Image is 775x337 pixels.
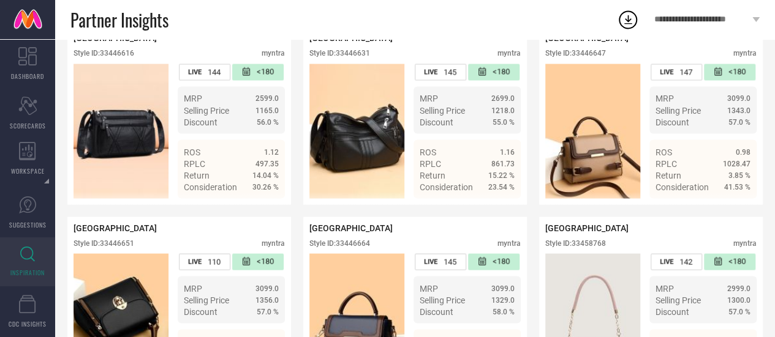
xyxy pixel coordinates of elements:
[257,256,274,267] span: <180
[232,64,284,80] div: Number of days since the style was first listed on the platform
[660,257,673,265] span: LIVE
[9,319,47,328] span: CDC INSIGHTS
[728,117,750,126] span: 57.0 %
[420,295,465,305] span: Selling Price
[468,64,520,80] div: Number of days since the style was first listed on the platform
[10,121,46,130] span: SCORECARDS
[420,158,441,168] span: RPLC
[444,257,456,266] span: 145
[255,159,279,168] span: 497.35
[188,68,202,76] span: LIVE
[468,253,520,270] div: Number of days since the style was first listed on the platform
[545,239,606,247] div: Style ID: 33458768
[309,239,370,247] div: Style ID: 33446664
[184,117,217,127] span: Discount
[656,170,681,180] span: Return
[733,239,757,247] div: myntra
[255,295,279,304] span: 1356.0
[545,49,606,57] div: Style ID: 33446647
[651,64,702,80] div: Number of days the style has been live on the platform
[420,94,438,103] span: MRP
[74,49,134,57] div: Style ID: 33446616
[491,94,515,103] span: 2699.0
[656,295,701,305] span: Selling Price
[656,158,677,168] span: RPLC
[728,67,746,77] span: <180
[656,105,701,115] span: Selling Price
[491,295,515,304] span: 1329.0
[420,306,453,316] span: Discount
[491,159,515,168] span: 861.73
[656,182,709,191] span: Consideration
[184,94,202,103] span: MRP
[184,182,237,191] span: Consideration
[10,268,45,277] span: INSPIRATION
[420,105,465,115] span: Selling Price
[497,49,521,57] div: myntra
[309,49,370,57] div: Style ID: 33446631
[239,204,279,213] a: Details
[179,253,230,270] div: Number of days the style has been live on the platform
[74,64,168,198] img: Style preview image
[74,64,168,198] div: Click to view image
[500,147,515,156] span: 1.16
[424,257,437,265] span: LIVE
[11,166,45,176] span: WORKSPACE
[251,204,279,213] span: Details
[420,182,473,191] span: Consideration
[679,67,692,76] span: 147
[617,9,639,31] div: Open download list
[493,117,515,126] span: 55.0 %
[415,64,466,80] div: Number of days the style has been live on the platform
[656,117,689,127] span: Discount
[309,64,404,198] div: Click to view image
[727,106,750,114] span: 1343.0
[727,94,750,103] span: 3099.0
[736,147,750,156] span: 0.98
[208,67,221,76] span: 144
[724,182,750,191] span: 41.53 %
[420,117,453,127] span: Discount
[444,67,456,76] span: 145
[491,106,515,114] span: 1218.0
[656,147,672,157] span: ROS
[656,283,674,293] span: MRP
[656,94,674,103] span: MRP
[711,204,750,213] a: Details
[257,307,279,316] span: 57.0 %
[309,64,404,198] img: Style preview image
[728,307,750,316] span: 57.0 %
[74,223,157,232] span: [GEOGRAPHIC_DATA]
[179,64,230,80] div: Number of days the style has been live on the platform
[545,64,640,198] img: Style preview image
[184,295,229,305] span: Selling Price
[424,68,437,76] span: LIVE
[704,253,755,270] div: Number of days since the style was first listed on the platform
[184,105,229,115] span: Selling Price
[723,204,750,213] span: Details
[733,49,757,57] div: myntra
[208,257,221,266] span: 110
[257,117,279,126] span: 56.0 %
[257,67,274,77] span: <180
[679,257,692,266] span: 142
[545,223,629,232] span: [GEOGRAPHIC_DATA]
[723,159,750,168] span: 1028.47
[420,170,445,180] span: Return
[309,223,393,232] span: [GEOGRAPHIC_DATA]
[488,182,515,191] span: 23.54 %
[415,253,466,270] div: Number of days the style has been live on the platform
[255,94,279,103] span: 2599.0
[497,239,521,247] div: myntra
[660,68,673,76] span: LIVE
[545,64,640,198] div: Click to view image
[491,284,515,292] span: 3099.0
[656,306,689,316] span: Discount
[184,283,202,293] span: MRP
[255,284,279,292] span: 3099.0
[728,171,750,179] span: 3.85 %
[493,256,510,267] span: <180
[728,256,746,267] span: <180
[184,147,200,157] span: ROS
[184,158,205,168] span: RPLC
